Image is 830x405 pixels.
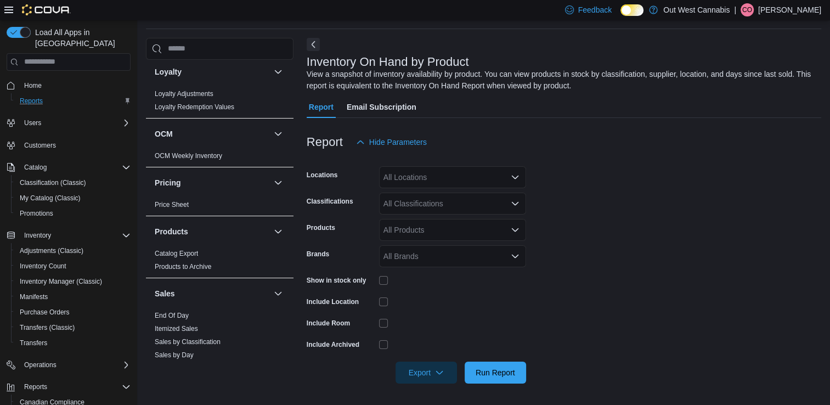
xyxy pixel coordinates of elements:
button: Users [20,116,46,130]
button: Pricing [272,176,285,189]
button: Transfers (Classic) [11,320,135,335]
div: OCM [146,149,293,167]
label: Classifications [307,197,353,206]
button: Inventory [2,228,135,243]
span: Run Report [476,367,515,378]
span: Purchase Orders [20,308,70,317]
a: Inventory Count [15,260,71,273]
span: Transfers (Classic) [20,323,75,332]
button: Catalog [2,160,135,175]
span: Loyalty Adjustments [155,89,213,98]
button: Loyalty [272,65,285,78]
span: Classification (Classic) [20,178,86,187]
span: Customers [24,141,56,150]
h3: Inventory On Hand by Product [307,55,469,69]
span: Operations [24,361,57,369]
button: Products [155,226,269,237]
button: Inventory Count [11,258,135,274]
span: Reports [20,380,131,393]
a: End Of Day [155,312,189,319]
button: Open list of options [511,226,520,234]
a: Classification (Classic) [15,176,91,189]
span: Catalog [20,161,131,174]
div: View a snapshot of inventory availability by product. You can view products in stock by classific... [307,69,816,92]
button: Transfers [11,335,135,351]
button: My Catalog (Classic) [11,190,135,206]
span: Itemized Sales [155,324,198,333]
span: My Catalog (Classic) [20,194,81,203]
span: Operations [20,358,131,372]
span: Adjustments (Classic) [15,244,131,257]
span: Promotions [20,209,53,218]
a: Transfers (Classic) [15,321,79,334]
a: Inventory Manager (Classic) [15,275,106,288]
button: Open list of options [511,199,520,208]
a: Home [20,79,46,92]
span: Report [309,96,334,118]
span: Export [402,362,450,384]
span: Load All Apps in [GEOGRAPHIC_DATA] [31,27,131,49]
a: Manifests [15,290,52,303]
a: Loyalty Redemption Values [155,103,234,111]
button: Classification (Classic) [11,175,135,190]
button: OCM [272,127,285,140]
button: Users [2,115,135,131]
span: Inventory [24,231,51,240]
button: Promotions [11,206,135,221]
a: Loyalty Adjustments [155,90,213,98]
h3: Loyalty [155,66,182,77]
span: Purchase Orders [15,306,131,319]
h3: Pricing [155,177,180,188]
label: Include Archived [307,340,359,349]
button: Catalog [20,161,51,174]
span: Catalog [24,163,47,172]
h3: Report [307,136,343,149]
button: Products [272,225,285,238]
p: | [734,3,736,16]
h3: Sales [155,288,175,299]
span: Inventory Manager (Classic) [15,275,131,288]
span: End Of Day [155,311,189,320]
span: Home [20,78,131,92]
input: Dark Mode [620,4,643,16]
div: Products [146,247,293,278]
button: Home [2,77,135,93]
label: Include Room [307,319,350,328]
span: Reports [20,97,43,105]
button: Inventory Manager (Classic) [11,274,135,289]
a: My Catalog (Classic) [15,192,85,205]
a: Adjustments (Classic) [15,244,88,257]
button: Purchase Orders [11,305,135,320]
span: Email Subscription [347,96,416,118]
span: Inventory Manager (Classic) [20,277,102,286]
span: Customers [20,138,131,152]
button: Sales [155,288,269,299]
span: Feedback [578,4,612,15]
button: Reports [2,379,135,395]
h3: Products [155,226,188,237]
a: Products to Archive [155,263,211,271]
span: Price Sheet [155,200,189,209]
label: Include Location [307,297,359,306]
a: Transfers [15,336,52,350]
span: Products to Archive [155,262,211,271]
span: Reports [24,383,47,391]
span: Catalog Export [155,249,198,258]
button: Adjustments (Classic) [11,243,135,258]
span: Users [20,116,131,130]
label: Brands [307,250,329,258]
img: Cova [22,4,71,15]
p: [PERSON_NAME] [758,3,821,16]
span: Inventory Count [15,260,131,273]
span: Transfers [20,339,47,347]
span: Inventory Count [20,262,66,271]
span: Manifests [20,292,48,301]
button: OCM [155,128,269,139]
button: Next [307,38,320,51]
span: Transfers (Classic) [15,321,131,334]
h3: OCM [155,128,173,139]
a: Purchase Orders [15,306,74,319]
a: Sales by Day [155,351,194,359]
